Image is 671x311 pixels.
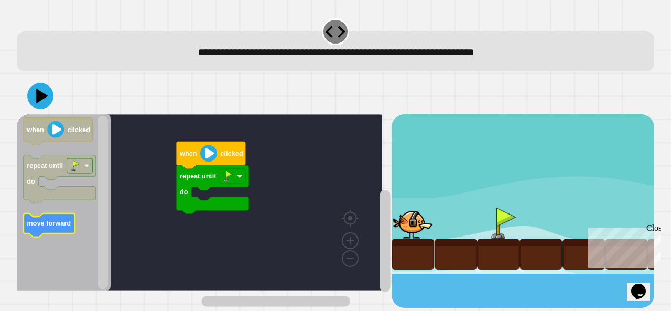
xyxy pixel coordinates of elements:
[627,269,661,301] iframe: chat widget
[179,150,197,158] text: when
[27,162,63,170] text: repeat until
[180,188,188,196] text: do
[4,4,72,67] div: Chat with us now!Close
[27,178,35,186] text: do
[26,126,44,134] text: when
[220,150,243,158] text: clicked
[584,223,661,268] iframe: chat widget
[27,220,71,228] text: move forward
[68,126,90,134] text: clicked
[180,173,216,180] text: repeat until
[17,114,392,307] div: Blockly Workspace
